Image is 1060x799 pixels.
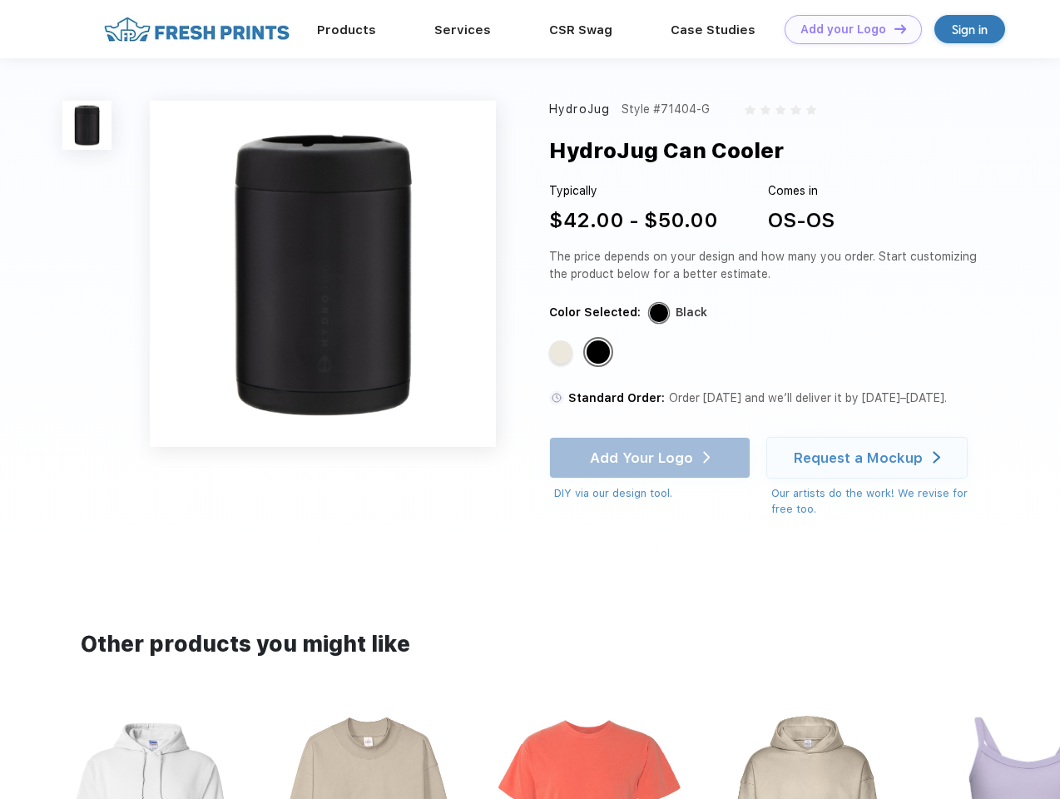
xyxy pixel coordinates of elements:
[99,15,295,44] img: fo%20logo%202.webp
[669,391,947,404] span: Order [DATE] and we’ll deliver it by [DATE]–[DATE].
[933,451,940,464] img: white arrow
[549,248,983,283] div: The price depends on your design and how many you order. Start customizing the product below for ...
[771,485,983,518] div: Our artists do the work! We revise for free too.
[934,15,1005,43] a: Sign in
[150,101,496,447] img: func=resize&h=640
[549,340,572,364] div: Cream
[317,22,376,37] a: Products
[806,105,816,115] img: gray_star.svg
[568,391,665,404] span: Standard Order:
[622,101,710,118] div: Style #71404-G
[587,340,610,364] div: Black
[549,135,784,166] div: HydroJug Can Cooler
[800,22,886,37] div: Add your Logo
[549,182,718,200] div: Typically
[745,105,755,115] img: gray_star.svg
[952,20,988,39] div: Sign in
[549,304,641,321] div: Color Selected:
[81,628,978,661] div: Other products you might like
[554,485,750,502] div: DIY via our design tool.
[768,182,835,200] div: Comes in
[549,390,564,405] img: standard order
[549,206,718,236] div: $42.00 - $50.00
[794,449,923,466] div: Request a Mockup
[676,304,707,321] div: Black
[894,24,906,33] img: DT
[62,101,111,150] img: func=resize&h=100
[768,206,835,236] div: OS-OS
[549,101,610,118] div: HydroJug
[760,105,770,115] img: gray_star.svg
[775,105,785,115] img: gray_star.svg
[790,105,800,115] img: gray_star.svg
